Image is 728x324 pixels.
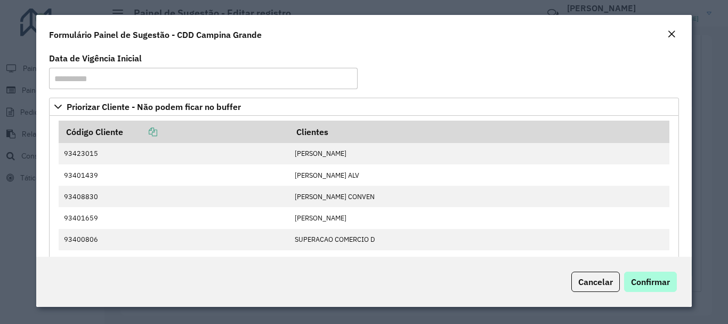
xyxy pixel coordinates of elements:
em: Fechar [667,30,676,38]
td: [PERSON_NAME] ALV [289,164,670,186]
td: [PERSON_NAME] CONVEN [289,186,670,207]
td: 93492255 [59,250,289,272]
span: Confirmar [631,276,670,287]
button: Confirmar [624,272,677,292]
td: 93423015 [59,143,289,164]
td: SUPERACAO COMERCIO D [289,229,670,250]
h4: Formulário Painel de Sugestão - CDD Campina Grande [49,28,262,41]
td: MERCADINHO MENOR PRE [289,250,670,272]
td: [PERSON_NAME] [289,207,670,228]
td: 93408830 [59,186,289,207]
span: Priorizar Cliente - Não podem ficar no buffer [67,102,241,111]
td: 93401439 [59,164,289,186]
th: Código Cliente [59,121,289,143]
a: Priorizar Cliente - Não podem ficar no buffer [49,98,678,116]
th: Clientes [289,121,670,143]
td: 93400806 [59,229,289,250]
span: Cancelar [578,276,613,287]
label: Data de Vigência Inicial [49,52,142,65]
button: Close [664,28,679,42]
a: Copiar [123,127,157,137]
td: [PERSON_NAME] [289,143,670,164]
button: Cancelar [571,272,620,292]
td: 93401659 [59,207,289,228]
